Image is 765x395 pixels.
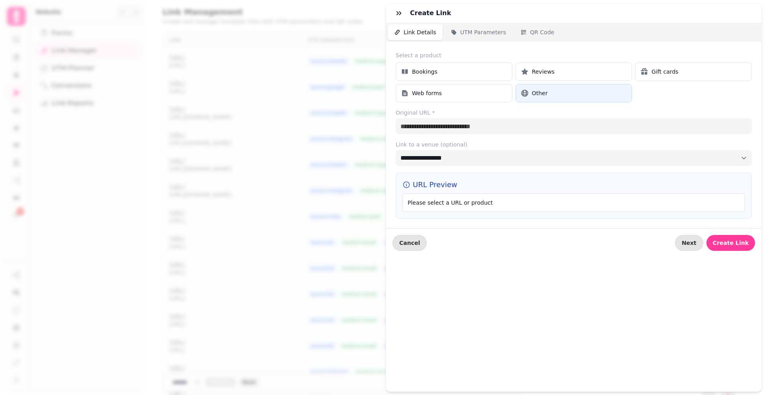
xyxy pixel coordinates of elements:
[399,240,420,246] span: Cancel
[412,89,442,97] span: Web forms
[635,63,752,81] button: Gift cards
[396,141,752,149] label: Link to a venue (optional)
[651,68,678,76] span: Gift cards
[402,179,745,190] h3: URL Preview
[713,240,749,246] span: Create Link
[675,235,703,251] button: Next
[396,51,752,59] label: Select a product
[706,235,755,251] button: Create Link
[404,28,436,36] span: Link Details
[410,8,454,18] h3: Create Link
[396,63,512,81] button: Bookings
[412,68,437,76] span: Bookings
[532,68,555,76] span: Reviews
[682,240,696,246] span: Next
[532,89,548,97] span: Other
[402,194,745,212] div: Please select a URL or product
[396,84,512,102] button: Web forms
[392,235,427,251] button: Cancel
[460,28,506,36] span: UTM Parameters
[516,84,632,102] button: Other
[516,63,632,81] button: Reviews
[530,28,554,36] span: QR Code
[396,109,752,117] label: Original URL *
